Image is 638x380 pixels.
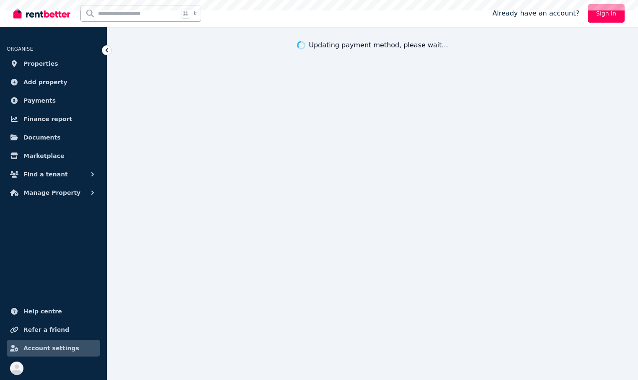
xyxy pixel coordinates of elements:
span: Add property [23,77,67,87]
a: Sign In [588,4,625,23]
span: Marketplace [23,151,64,161]
span: k [194,10,196,17]
span: Already have an account? [492,8,579,18]
span: Account settings [23,343,79,353]
span: ORGANISE [7,46,33,52]
span: Payments [23,96,56,106]
button: Manage Property [7,184,100,201]
img: RentBetter [13,7,70,20]
span: Documents [23,132,61,142]
a: Help centre [7,303,100,320]
span: Finance report [23,114,72,124]
a: Account settings [7,340,100,357]
a: Documents [7,129,100,146]
a: Finance report [7,111,100,127]
span: Manage Property [23,188,80,198]
a: Refer a friend [7,321,100,338]
a: Add property [7,74,100,90]
div: Updating payment method, please wait... [309,40,448,50]
span: Find a tenant [23,169,68,179]
span: Refer a friend [23,325,69,335]
span: Help centre [23,306,62,316]
a: Marketplace [7,147,100,164]
a: Payments [7,92,100,109]
span: Properties [23,59,58,69]
a: Properties [7,55,100,72]
button: Find a tenant [7,166,100,183]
